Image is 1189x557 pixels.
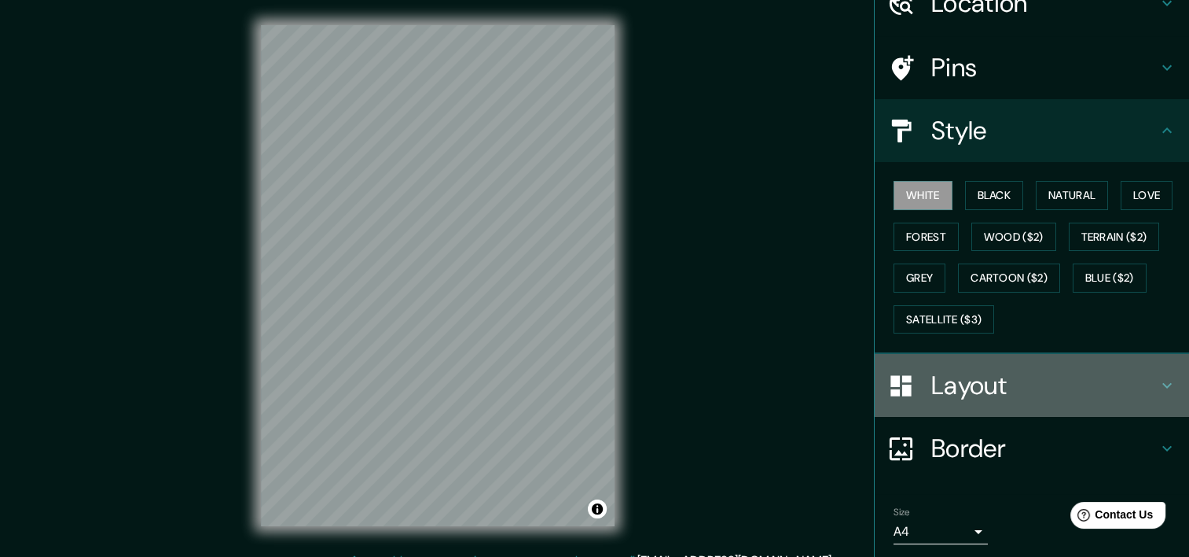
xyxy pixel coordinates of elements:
[965,181,1024,210] button: Black
[894,506,910,519] label: Size
[588,500,607,518] button: Toggle attribution
[931,433,1158,464] h4: Border
[931,52,1158,83] h4: Pins
[931,115,1158,146] h4: Style
[875,417,1189,480] div: Border
[894,223,959,252] button: Forest
[1073,264,1147,293] button: Blue ($2)
[894,181,952,210] button: White
[1069,223,1160,252] button: Terrain ($2)
[875,36,1189,99] div: Pins
[1036,181,1108,210] button: Natural
[894,305,994,334] button: Satellite ($3)
[1121,181,1172,210] button: Love
[875,354,1189,417] div: Layout
[971,223,1056,252] button: Wood ($2)
[875,99,1189,162] div: Style
[894,519,988,544] div: A4
[261,25,615,526] canvas: Map
[931,370,1158,401] h4: Layout
[958,264,1060,293] button: Cartoon ($2)
[894,264,945,293] button: Grey
[1049,496,1172,540] iframe: Help widget launcher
